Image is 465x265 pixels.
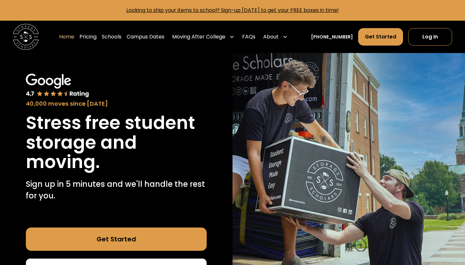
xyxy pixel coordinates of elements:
[170,28,237,46] div: Moving After College
[172,33,225,41] div: Moving After College
[26,99,207,108] div: 40,000 moves since [DATE]
[261,28,290,46] div: About
[13,24,39,50] a: home
[126,6,339,14] a: Looking to ship your items to school? Sign-up [DATE] to get your FREE boxes in time!
[242,28,255,46] a: FAQs
[102,28,121,46] a: Schools
[26,74,89,98] img: Google 4.7 star rating
[311,34,353,40] a: [PHONE_NUMBER]
[26,113,207,172] h1: Stress free student storage and moving.
[263,33,279,41] div: About
[13,24,39,50] img: Storage Scholars main logo
[59,28,74,46] a: Home
[408,28,452,46] a: Log In
[127,28,164,46] a: Campus Dates
[26,228,207,251] a: Get Started
[26,178,207,202] p: Sign up in 5 minutes and we'll handle the rest for you.
[358,28,403,46] a: Get Started
[79,28,97,46] a: Pricing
